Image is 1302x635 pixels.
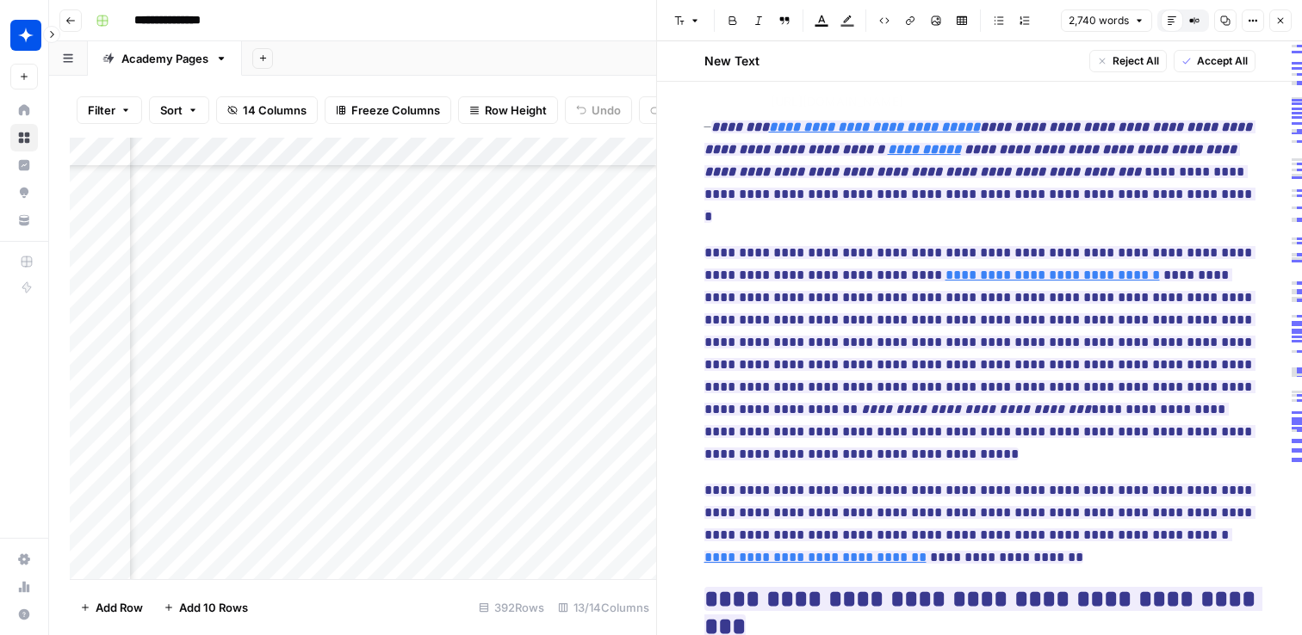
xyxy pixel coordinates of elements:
h2: New Text [704,52,759,70]
a: Your Data [10,207,38,234]
span: Row Height [485,102,547,119]
a: Academy Pages [88,41,242,76]
button: Reject All [1089,50,1167,72]
div: 13/14 Columns [551,594,656,621]
button: Row Height [458,96,558,124]
div: 392 Rows [472,594,551,621]
span: Sort [160,102,183,119]
a: Insights [10,151,38,179]
button: Undo [565,96,632,124]
span: Reject All [1113,53,1159,69]
span: Filter [88,102,115,119]
span: Undo [592,102,621,119]
img: Wiz Logo [10,20,41,51]
button: Help + Support [10,601,38,628]
button: Accept All [1174,50,1255,72]
button: 2,740 words [1061,9,1152,32]
button: Filter [77,96,142,124]
span: 14 Columns [243,102,307,119]
span: Freeze Columns [351,102,440,119]
button: Freeze Columns [325,96,451,124]
span: Add 10 Rows [179,599,248,616]
a: Usage [10,573,38,601]
span: 2,740 words [1069,13,1129,28]
button: 14 Columns [216,96,318,124]
a: Home [10,96,38,124]
span: Accept All [1197,53,1248,69]
button: Sort [149,96,209,124]
div: Academy Pages [121,50,208,67]
a: Opportunities [10,179,38,207]
span: Add Row [96,599,143,616]
a: Browse [10,124,38,151]
button: Add 10 Rows [153,594,258,621]
a: Settings [10,546,38,573]
button: Workspace: Wiz [10,14,38,57]
button: Add Row [70,594,153,621]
